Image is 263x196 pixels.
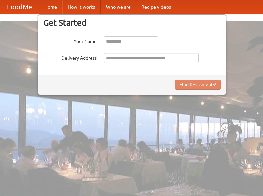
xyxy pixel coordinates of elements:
[0,0,39,14] a: FoodMe
[136,0,176,14] a: Recipe videos
[62,0,101,14] a: How it works
[43,18,221,28] h3: Get Started
[43,36,97,45] label: Your Name
[39,0,62,14] a: Home
[175,80,221,90] button: Find Restaurants!
[43,53,97,61] label: Delivery Address
[101,0,136,14] a: Who we are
